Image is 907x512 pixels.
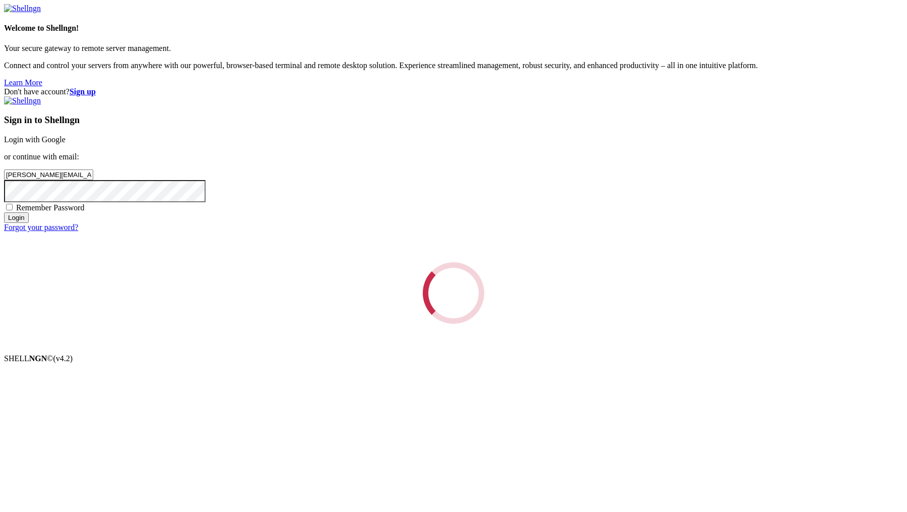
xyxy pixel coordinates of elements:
a: Sign up [70,87,96,96]
p: or continue with email: [4,152,903,161]
input: Remember Password [6,204,13,210]
a: Forgot your password? [4,223,78,232]
span: SHELL © [4,354,73,363]
span: Remember Password [16,203,85,212]
img: Shellngn [4,4,41,13]
h3: Sign in to Shellngn [4,115,903,126]
h4: Welcome to Shellngn! [4,24,903,33]
div: Don't have account? [4,87,903,96]
p: Connect and control your servers from anywhere with our powerful, browser-based terminal and remo... [4,61,903,70]
a: Learn More [4,78,42,87]
input: Email address [4,169,93,180]
div: Loading... [423,262,484,324]
b: NGN [29,354,47,363]
a: Login with Google [4,135,66,144]
img: Shellngn [4,96,41,105]
span: 4.2.0 [53,354,73,363]
input: Login [4,212,29,223]
p: Your secure gateway to remote server management. [4,44,903,53]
